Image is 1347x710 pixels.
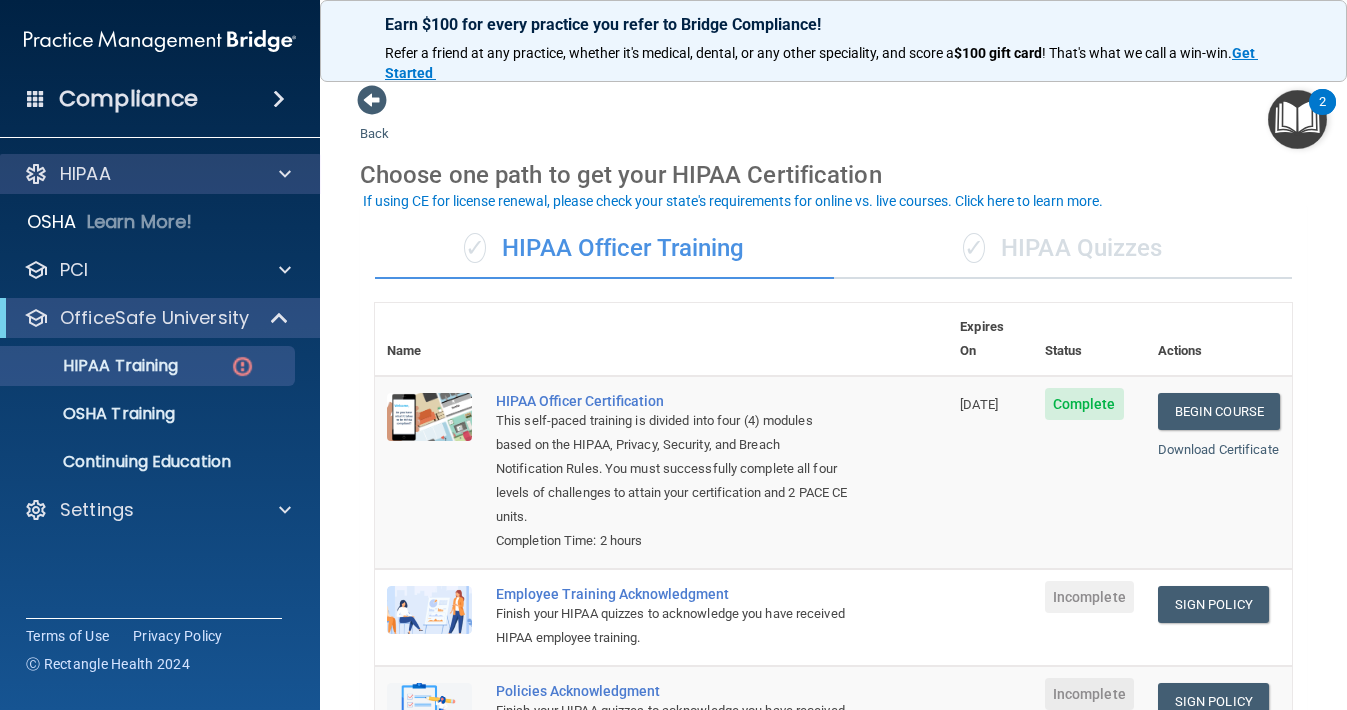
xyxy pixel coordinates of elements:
[230,354,255,379] img: danger-circle.6113f641.png
[1045,678,1134,710] span: Incomplete
[24,306,290,330] a: OfficeSafe University
[26,654,190,674] span: Ⓒ Rectangle Health 2024
[1045,388,1124,420] span: Complete
[363,194,1103,208] div: If using CE for license renewal, please check your state's requirements for online vs. live cours...
[1158,393,1280,430] a: Begin Course
[59,85,198,113] h4: Compliance
[1033,303,1146,376] th: Status
[496,529,848,553] div: Completion Time: 2 hours
[496,586,848,602] div: Employee Training Acknowledgment
[1146,303,1292,376] th: Actions
[954,45,1042,61] strong: $100 gift card
[1158,586,1269,623] a: Sign Policy
[60,498,134,522] p: Settings
[1158,442,1279,457] a: Download Certificate
[1268,90,1327,149] button: Open Resource Center, 2 new notifications
[963,233,985,263] span: ✓
[1045,581,1134,613] span: Incomplete
[496,602,848,650] div: Finish your HIPAA quizzes to acknowledge you have received HIPAA employee training.
[24,162,291,186] a: HIPAA
[24,258,291,282] a: PCI
[496,409,848,529] div: This self-paced training is divided into four (4) modules based on the HIPAA, Privacy, Security, ...
[464,233,486,263] span: ✓
[385,45,1258,81] a: Get Started
[360,102,389,141] a: Back
[24,498,291,522] a: Settings
[13,404,175,424] p: OSHA Training
[360,146,1307,204] div: Choose one path to get your HIPAA Certification
[360,191,1106,211] button: If using CE for license renewal, please check your state's requirements for online vs. live cours...
[60,306,249,330] p: OfficeSafe University
[375,219,834,279] div: HIPAA Officer Training
[375,303,484,376] th: Name
[13,356,178,376] p: HIPAA Training
[834,219,1293,279] div: HIPAA Quizzes
[496,683,848,699] div: Policies Acknowledgment
[1042,45,1232,61] span: ! That's what we call a win-win.
[87,210,193,234] p: Learn More!
[24,21,296,61] img: PMB logo
[60,162,111,186] p: HIPAA
[26,626,109,646] a: Terms of Use
[27,210,77,234] p: OSHA
[385,45,954,61] span: Refer a friend at any practice, whether it's medical, dental, or any other speciality, and score a
[960,397,998,412] span: [DATE]
[60,258,88,282] p: PCI
[948,303,1033,376] th: Expires On
[13,452,286,472] p: Continuing Education
[496,393,848,409] a: HIPAA Officer Certification
[385,15,1282,34] p: Earn $100 for every practice you refer to Bridge Compliance!
[133,626,223,646] a: Privacy Policy
[1319,102,1326,128] div: 2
